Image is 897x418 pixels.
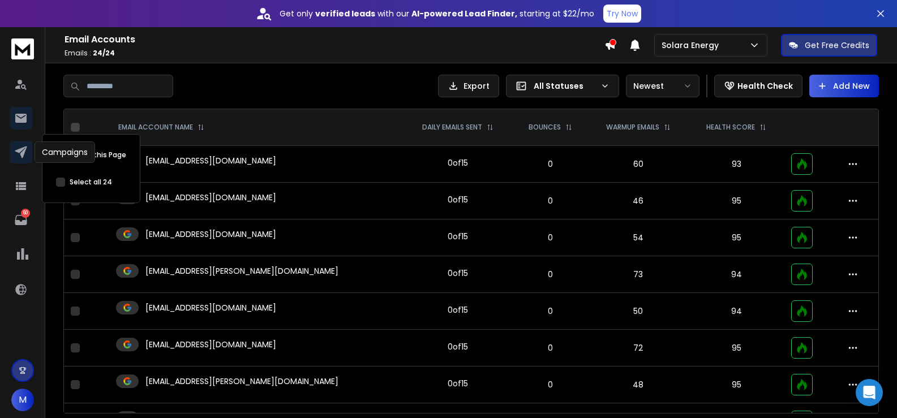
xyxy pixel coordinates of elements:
[93,48,115,58] span: 24 / 24
[65,33,604,46] h1: Email Accounts
[448,341,468,352] div: 0 of 15
[737,80,793,92] p: Health Check
[706,123,755,132] p: HEALTH SCORE
[662,40,723,51] p: Solara Energy
[781,34,877,57] button: Get Free Credits
[588,256,689,293] td: 73
[626,75,699,97] button: Newest
[588,330,689,367] td: 72
[315,8,375,19] strong: verified leads
[145,229,276,240] p: [EMAIL_ADDRESS][DOMAIN_NAME]
[534,80,596,92] p: All Statuses
[422,123,482,132] p: DAILY EMAILS SENT
[145,339,276,350] p: [EMAIL_ADDRESS][DOMAIN_NAME]
[280,8,594,19] p: Get only with our starting at $22/mo
[411,8,517,19] strong: AI-powered Lead Finder,
[588,219,689,256] td: 54
[689,146,784,183] td: 93
[714,75,802,97] button: Health Check
[65,49,604,58] p: Emails :
[145,192,276,203] p: [EMAIL_ADDRESS][DOMAIN_NAME]
[588,367,689,403] td: 48
[607,8,638,19] p: Try Now
[689,367,784,403] td: 95
[145,302,276,313] p: [EMAIL_ADDRESS][DOMAIN_NAME]
[448,378,468,389] div: 0 of 15
[70,178,112,187] label: Select all 24
[588,183,689,219] td: 46
[448,231,468,242] div: 0 of 15
[519,195,581,206] p: 0
[448,157,468,169] div: 0 of 15
[21,209,30,218] p: 60
[118,123,204,132] div: EMAIL ACCOUNT NAME
[519,232,581,243] p: 0
[145,376,338,387] p: [EMAIL_ADDRESS][PERSON_NAME][DOMAIN_NAME]
[689,293,784,330] td: 94
[519,269,581,280] p: 0
[519,342,581,354] p: 0
[603,5,641,23] button: Try Now
[145,265,338,277] p: [EMAIL_ADDRESS][PERSON_NAME][DOMAIN_NAME]
[689,183,784,219] td: 95
[529,123,561,132] p: BOUNCES
[11,389,34,411] button: M
[588,293,689,330] td: 50
[145,155,276,166] p: [EMAIL_ADDRESS][DOMAIN_NAME]
[689,219,784,256] td: 95
[689,330,784,367] td: 95
[519,305,581,317] p: 0
[438,75,499,97] button: Export
[448,268,468,279] div: 0 of 15
[519,158,581,170] p: 0
[805,40,869,51] p: Get Free Credits
[519,379,581,390] p: 0
[70,150,126,160] label: Select this Page
[856,379,883,406] div: Open Intercom Messenger
[11,38,34,59] img: logo
[10,209,32,231] a: 60
[588,146,689,183] td: 60
[606,123,659,132] p: WARMUP EMAILS
[809,75,879,97] button: Add New
[689,256,784,293] td: 94
[35,141,95,163] div: Campaigns
[448,194,468,205] div: 0 of 15
[448,304,468,316] div: 0 of 15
